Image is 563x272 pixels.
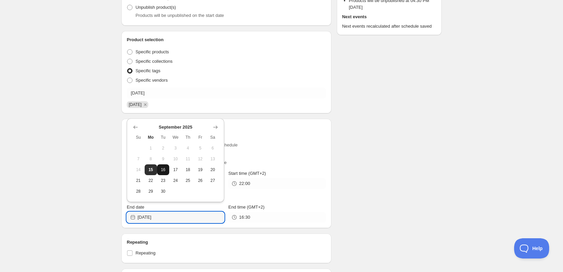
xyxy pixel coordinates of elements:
button: Thursday September 18 2025 [182,164,194,175]
span: 16 [160,167,167,172]
span: 1 [147,145,154,151]
h2: Active dates [127,124,326,131]
iframe: Toggle Customer Support [514,238,550,259]
button: Tuesday September 16 2025 [157,164,170,175]
span: 13 [209,156,216,162]
button: Friday September 12 2025 [194,154,207,164]
span: 27 [209,178,216,183]
span: 10 [172,156,179,162]
span: Specific vendors [136,78,168,83]
button: Wednesday September 3 2025 [169,143,182,154]
button: Monday September 1 2025 [145,143,157,154]
span: 23 [160,178,167,183]
button: Monday September 22 2025 [145,175,157,186]
span: 7 [135,156,142,162]
span: 8 [147,156,154,162]
span: 17 [172,167,179,172]
button: Friday September 19 2025 [194,164,207,175]
span: Specific products [136,49,169,54]
span: 4 [184,145,191,151]
span: We [172,135,179,140]
p: Next events recalculated after schedule saved [342,23,436,30]
button: Wednesday September 24 2025 [169,175,182,186]
span: 22 [147,178,154,183]
button: Sunday September 14 2025 [132,164,145,175]
span: Fr [197,135,204,140]
th: Thursday [182,132,194,143]
th: Wednesday [169,132,182,143]
span: 20 [209,167,216,172]
button: Thursday September 11 2025 [182,154,194,164]
button: Tuesday September 23 2025 [157,175,170,186]
button: Wednesday September 17 2025 [169,164,182,175]
button: Tuesday September 30 2025 [157,186,170,197]
span: End date [127,205,144,210]
span: 26 [197,178,204,183]
span: Specific collections [136,59,173,64]
span: 28 [135,189,142,194]
button: Monday September 29 2025 [145,186,157,197]
span: 21 [135,178,142,183]
span: Unpublish product(s) [136,5,176,10]
span: 9 [160,156,167,162]
button: Saturday September 13 2025 [207,154,219,164]
button: Monday September 8 2025 [145,154,157,164]
span: Tu [160,135,167,140]
button: Friday September 5 2025 [194,143,207,154]
button: Friday September 26 2025 [194,175,207,186]
button: Saturday September 6 2025 [207,143,219,154]
span: Su [135,135,142,140]
th: Monday [145,132,157,143]
span: 15 [147,167,154,172]
th: Friday [194,132,207,143]
button: Tuesday September 9 2025 [157,154,170,164]
span: 2 [160,145,167,151]
button: Show next month, October 2025 [211,123,220,132]
span: 24 [172,178,179,183]
span: Mo [147,135,154,140]
span: 14 [135,167,142,172]
th: Sunday [132,132,145,143]
h2: Product selection [127,36,326,43]
button: Sunday September 28 2025 [132,186,145,197]
button: Sunday September 7 2025 [132,154,145,164]
span: 19 [197,167,204,172]
button: Saturday September 27 2025 [207,175,219,186]
span: Specific tags [136,68,160,73]
button: Thursday September 4 2025 [182,143,194,154]
button: Show previous month, August 2025 [131,123,140,132]
span: Sa [209,135,216,140]
span: 5 [197,145,204,151]
span: 29 [147,189,154,194]
span: 6 [209,145,216,151]
span: 12 [197,156,204,162]
button: Wednesday September 10 2025 [169,154,182,164]
button: Remove 16/09/2025 [142,102,148,108]
span: 16/09/2025 [129,102,142,107]
span: 3 [172,145,179,151]
span: End time (GMT+2) [228,205,264,210]
span: Start time (GMT+2) [228,171,266,176]
button: Saturday September 20 2025 [207,164,219,175]
th: Saturday [207,132,219,143]
button: Thursday September 25 2025 [182,175,194,186]
button: Sunday September 21 2025 [132,175,145,186]
h2: Next events [342,13,436,20]
span: 30 [160,189,167,194]
button: Tuesday September 2 2025 [157,143,170,154]
span: Products will be unpublished on the start date [136,13,224,18]
button: Today Monday September 15 2025 [145,164,157,175]
h2: Repeating [127,239,326,246]
span: 11 [184,156,191,162]
th: Tuesday [157,132,170,143]
span: 18 [184,167,191,172]
span: Repeating [136,250,155,255]
span: 25 [184,178,191,183]
span: Th [184,135,191,140]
